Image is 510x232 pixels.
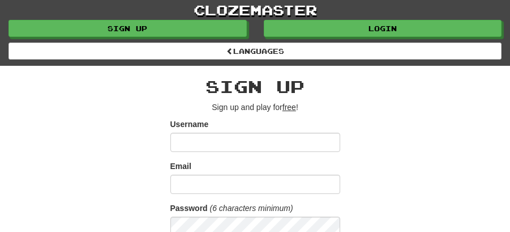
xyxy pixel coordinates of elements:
[282,103,296,112] u: free
[8,43,502,60] a: Languages
[170,119,209,130] label: Username
[170,102,340,113] p: Sign up and play for !
[8,20,247,37] a: Sign up
[170,203,208,214] label: Password
[264,20,502,37] a: Login
[210,204,293,213] em: (6 characters minimum)
[170,161,191,172] label: Email
[170,77,340,96] h2: Sign up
